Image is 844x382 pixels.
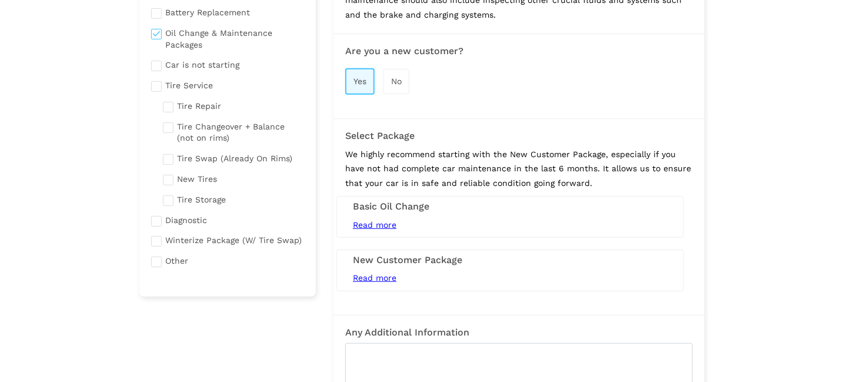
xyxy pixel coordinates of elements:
[345,147,693,191] p: We highly recommend starting with the New Customer Package, especially if you have not had comple...
[353,201,668,212] h3: Basic Oil Change
[353,273,396,283] span: Read more
[353,77,366,86] span: Yes
[353,255,668,265] h3: New Customer Package
[391,77,402,86] span: No
[345,327,693,338] h3: Any Additional Information
[345,46,463,57] h3: Are you a new customer?
[345,131,693,141] h3: Select Package
[353,220,396,230] span: Read more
